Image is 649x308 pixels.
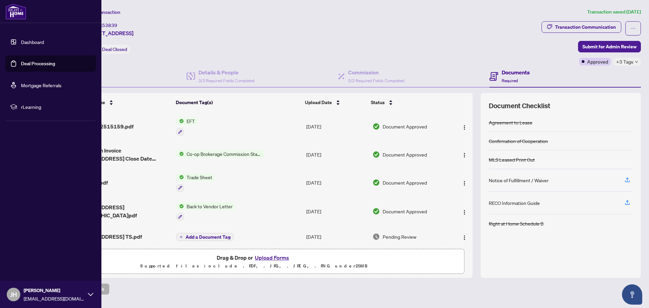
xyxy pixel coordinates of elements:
[179,235,183,239] span: plus
[383,233,416,240] span: Pending Review
[459,231,470,242] button: Logo
[635,60,638,64] span: down
[616,58,633,66] span: +3 Tags
[102,22,117,28] span: 53839
[184,117,198,125] span: EFT
[372,233,380,240] img: Document Status
[622,284,642,305] button: Open asap
[587,58,608,65] span: Approved
[73,146,171,163] span: Commission Invoice [STREET_ADDRESS] Close Date Septmeber 19 2025 MLS C12346617.pdf
[10,290,17,299] span: JH
[48,262,460,270] p: Supported files include .PDF, .JPG, .JPEG, .PNG under 25 MB
[372,208,380,215] img: Document Status
[44,249,464,274] span: Drag & Drop orUpload FormsSupported files include .PDF, .JPG, .JPEG, .PNG under25MB
[372,151,380,158] img: Document Status
[542,21,621,33] button: Transaction Communication
[348,78,404,83] span: 2/2 Required Fields Completed
[176,173,184,181] img: Status Icon
[578,41,641,52] button: Submit for Admin Review
[489,156,535,163] div: MLS Leased Print Out
[198,78,255,83] span: 3/3 Required Fields Completed
[462,125,467,130] img: Logo
[383,123,427,130] span: Document Approved
[176,232,234,241] button: Add a Document Tag
[302,93,368,112] th: Upload Date
[176,233,234,241] button: Add a Document Tag
[383,179,427,186] span: Document Approved
[555,22,616,32] div: Transaction Communication
[184,203,235,210] span: Back to Vendor Letter
[84,45,130,54] div: Status:
[184,173,215,181] span: Trade Sheet
[462,210,467,215] img: Logo
[176,203,235,221] button: Status IconBack to Vendor Letter
[587,8,641,16] article: Transaction saved [DATE]
[502,78,518,83] span: Required
[631,26,635,31] span: ellipsis
[24,287,85,294] span: [PERSON_NAME]
[383,151,427,158] span: Document Approved
[217,253,291,262] span: Drag & Drop or
[253,253,291,262] button: Upload Forms
[186,235,231,239] span: Add a Document Tag
[371,99,385,106] span: Status
[21,61,55,67] a: Deal Processing
[304,226,369,247] td: [DATE]
[462,152,467,158] img: Logo
[462,235,467,240] img: Logo
[198,68,255,76] h4: Details & People
[84,29,134,37] span: [STREET_ADDRESS]
[462,181,467,186] img: Logo
[5,3,26,20] img: logo
[184,150,264,158] span: Co-op Brokerage Commission Statement
[459,121,470,132] button: Logo
[70,93,173,112] th: (11) File Name
[21,82,62,88] a: Mortgage Referrals
[21,103,91,111] span: rLearning
[102,46,127,52] span: Deal Closed
[173,93,302,112] th: Document Tag(s)
[372,179,380,186] img: Document Status
[304,197,369,226] td: [DATE]
[459,149,470,160] button: Logo
[489,119,532,126] div: Agreement to Lease
[176,117,198,136] button: Status IconEFT
[24,295,85,302] span: [EMAIL_ADDRESS][DOMAIN_NAME]
[348,68,404,76] h4: Commission
[304,168,369,197] td: [DATE]
[305,99,332,106] span: Upload Date
[21,39,44,45] a: Dashboard
[489,101,550,111] span: Document Checklist
[176,203,184,210] img: Status Icon
[582,41,636,52] span: Submit for Admin Review
[176,150,264,158] button: Status IconCo-op Brokerage Commission Statement
[73,122,134,131] span: Agent EFT 2515159.pdf
[176,173,215,192] button: Status IconTrade Sheet
[176,117,184,125] img: Status Icon
[304,112,369,141] td: [DATE]
[383,208,427,215] span: Document Approved
[459,177,470,188] button: Logo
[304,141,369,168] td: [DATE]
[84,9,120,15] span: View Transaction
[73,233,142,241] span: [STREET_ADDRESS] TS.pdf
[459,206,470,217] button: Logo
[73,203,171,219] span: [STREET_ADDRESS][GEOGRAPHIC_DATA]pdf
[176,150,184,158] img: Status Icon
[489,137,548,145] div: Confirmation of Cooperation
[489,199,540,207] div: RECO Information Guide
[372,123,380,130] img: Document Status
[368,93,448,112] th: Status
[502,68,530,76] h4: Documents
[489,220,544,227] div: Right at Home Schedule B
[489,176,549,184] div: Notice of Fulfillment / Waiver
